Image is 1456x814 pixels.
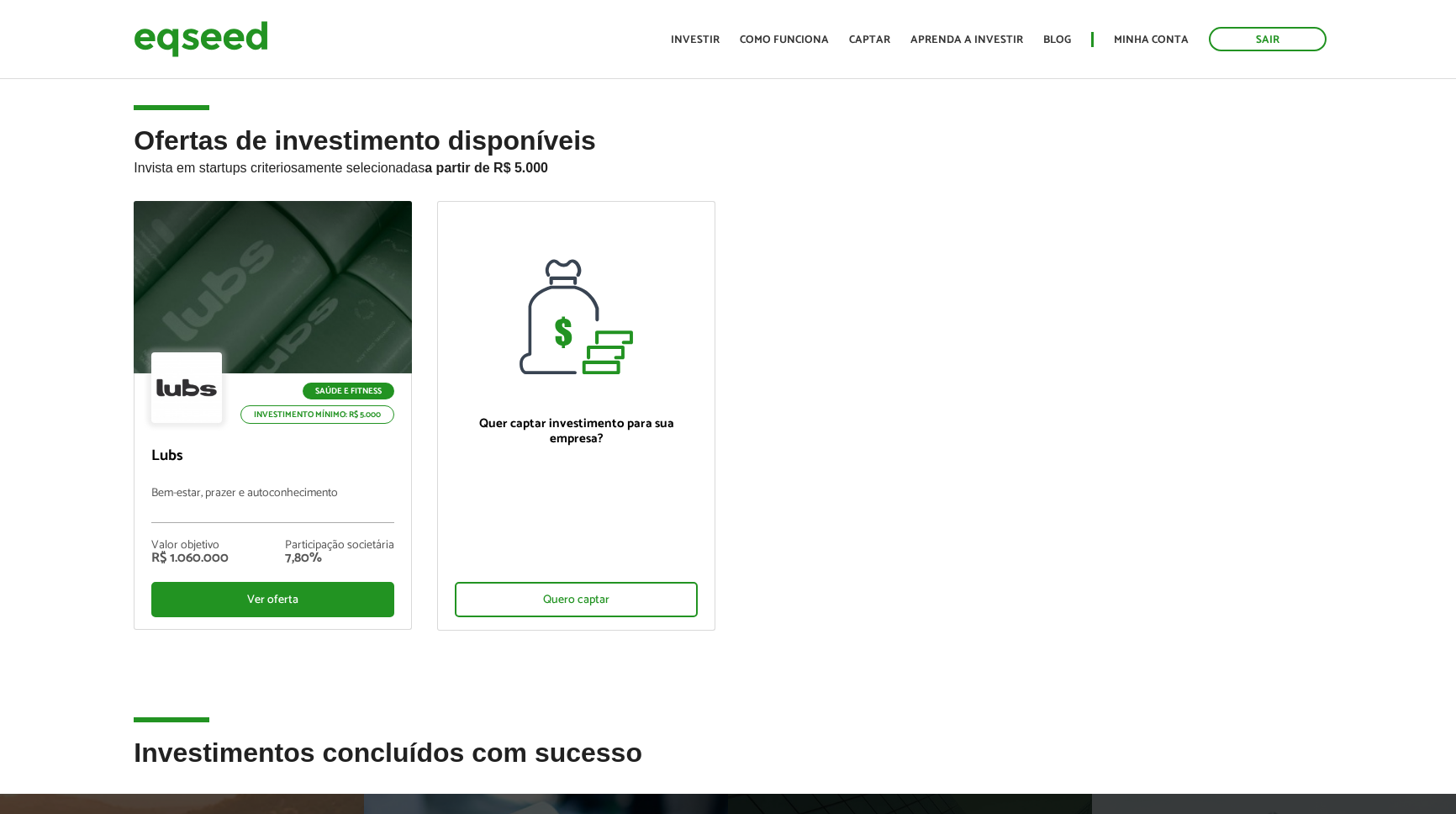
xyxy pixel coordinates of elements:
[1043,34,1071,45] a: Blog
[134,201,412,630] a: Saúde e Fitness Investimento mínimo: R$ 5.000 Lubs Bem-estar, prazer e autoconhecimento Valor obj...
[151,552,229,565] div: R$ 1.060.000
[285,552,394,565] div: 7,80%
[134,156,1321,176] p: Invista em startups criteriosamente selecionadas
[151,540,229,552] div: Valor objetivo
[910,34,1023,45] a: Aprenda a investir
[151,582,394,617] div: Ver oferta
[455,582,698,617] div: Quero captar
[455,416,698,447] p: Quer captar investimento para sua empresa?
[151,447,394,466] p: Lubs
[134,17,268,61] img: EqSeed
[285,540,394,552] div: Participação societária
[1209,27,1327,51] a: Sair
[240,405,394,424] p: Investimento mínimo: R$ 5.000
[303,383,394,399] p: Saúde e Fitness
[849,34,890,45] a: Captar
[740,34,829,45] a: Como funciona
[671,34,720,45] a: Investir
[1114,34,1189,45] a: Minha conta
[151,487,394,523] p: Bem-estar, prazer e autoconhecimento
[134,126,1321,201] h2: Ofertas de investimento disponíveis
[437,201,715,631] a: Quer captar investimento para sua empresa? Quero captar
[134,738,1321,793] h2: Investimentos concluídos com sucesso
[425,161,548,175] strong: a partir de R$ 5.000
